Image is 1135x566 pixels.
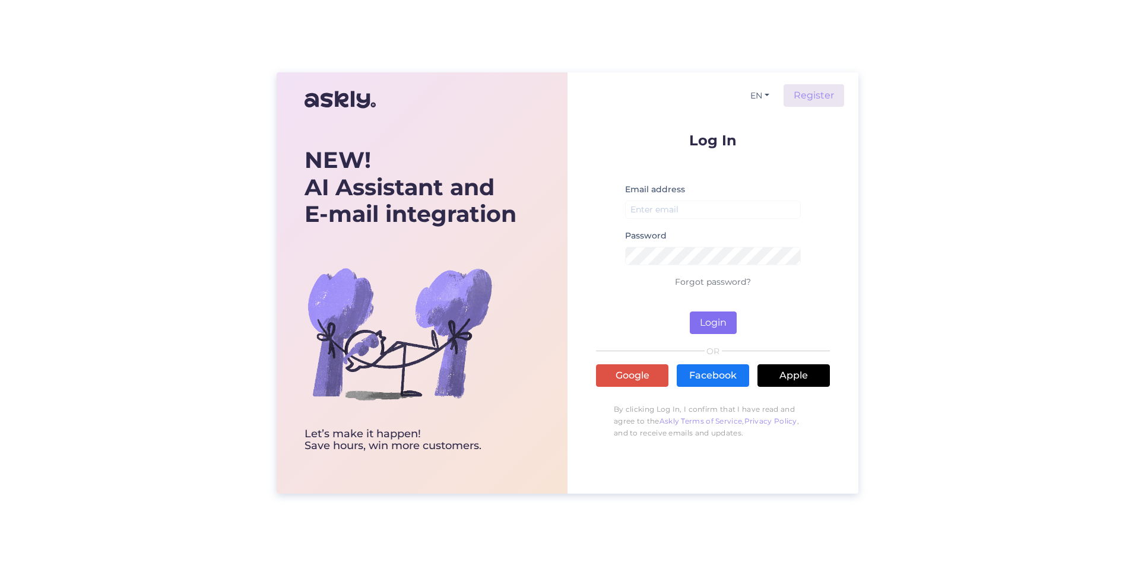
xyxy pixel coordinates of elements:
[675,276,751,287] a: Forgot password?
[757,364,830,387] a: Apple
[305,146,371,174] b: NEW!
[305,147,516,228] div: AI Assistant and E-mail integration
[305,85,376,114] img: Askly
[305,428,516,452] div: Let’s make it happen! Save hours, win more customers.
[690,311,737,334] button: Login
[625,230,667,242] label: Password
[660,416,743,425] a: Askly Terms of Service
[596,398,830,445] p: By clicking Log In, I confirm that I have read and agree to the , , and to receive emails and upd...
[596,364,668,387] a: Google
[625,201,801,219] input: Enter email
[596,133,830,148] p: Log In
[625,183,685,196] label: Email address
[305,239,494,428] img: bg-askly
[784,84,844,107] a: Register
[677,364,749,387] a: Facebook
[746,87,774,104] button: EN
[705,347,722,355] span: OR
[744,416,797,425] a: Privacy Policy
